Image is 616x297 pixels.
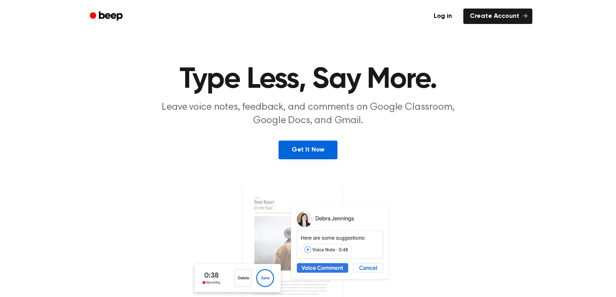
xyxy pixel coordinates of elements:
[100,65,516,94] h1: Type Less, Say More.
[463,9,532,24] a: Create Account
[427,9,458,24] a: Log in
[279,141,337,159] a: Get It Now
[152,101,464,128] p: Leave voice notes, feedback, and comments on Google Classroom, Google Docs, and Gmail.
[84,9,130,24] a: Beep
